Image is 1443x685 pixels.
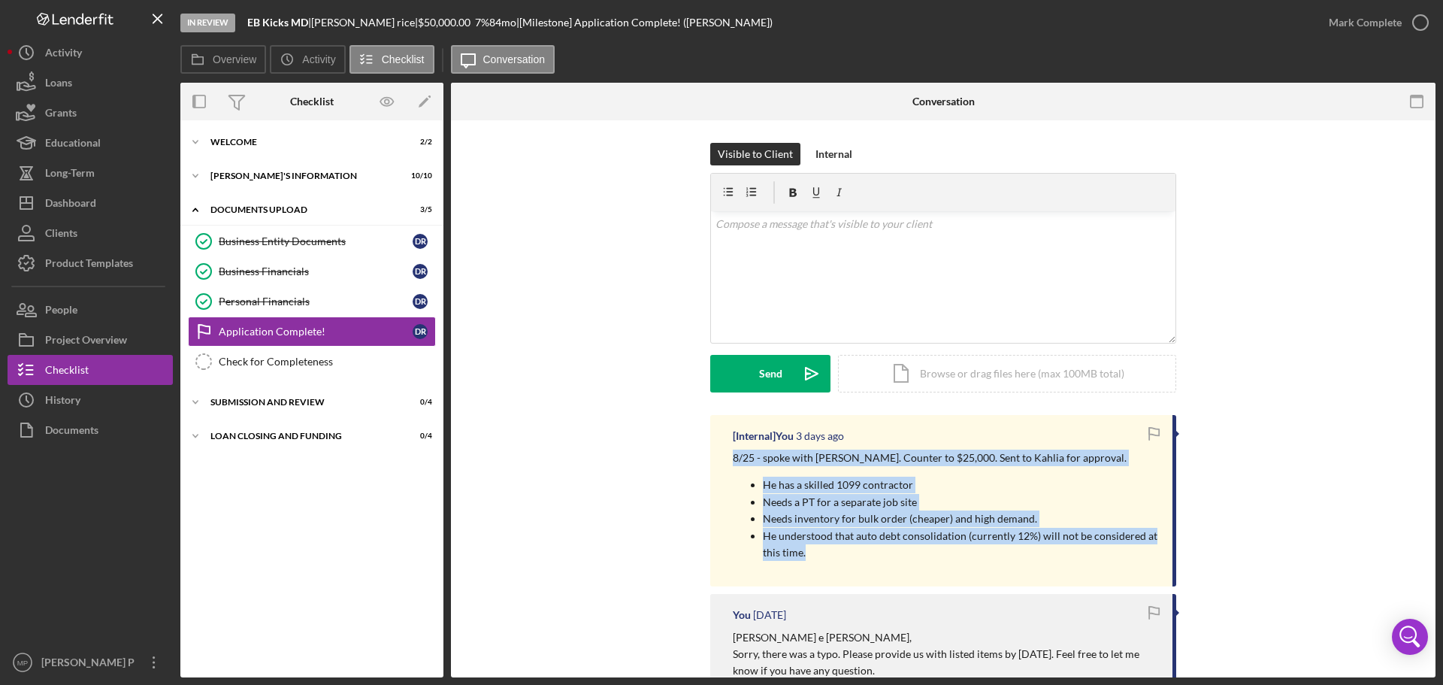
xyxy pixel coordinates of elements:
[8,325,173,355] button: Project Overview
[763,494,1157,511] p: Needs a PT for a separate job site
[188,256,436,286] a: Business Financialsdr
[219,265,413,277] div: Business Financials
[413,234,428,249] div: d r
[213,53,256,65] label: Overview
[210,432,395,441] div: LOAN CLOSING AND FUNDING
[8,98,173,128] button: Grants
[1314,8,1435,38] button: Mark Complete
[210,171,395,180] div: [PERSON_NAME]'S INFORMATION
[247,16,308,29] b: EB Kicks MD
[405,432,432,441] div: 0 / 4
[270,45,345,74] button: Activity
[405,398,432,407] div: 0 / 4
[45,68,72,102] div: Loans
[17,659,28,667] text: MP
[8,647,173,677] button: MP[PERSON_NAME] P
[45,415,98,449] div: Documents
[45,158,95,192] div: Long-Term
[45,295,77,329] div: People
[210,138,395,147] div: WELCOME
[45,325,127,359] div: Project Overview
[815,143,852,165] div: Internal
[45,248,133,282] div: Product Templates
[8,128,173,158] button: Educational
[733,430,794,442] div: [Internal] You
[219,326,413,338] div: Application Complete!
[180,45,266,74] button: Overview
[180,14,235,32] div: In Review
[796,430,844,442] time: 2025-08-26 03:22
[45,188,96,222] div: Dashboard
[8,355,173,385] button: Checklist
[8,38,173,68] button: Activity
[489,17,516,29] div: 84 mo
[1392,619,1428,655] div: Open Intercom Messenger
[247,17,311,29] div: |
[45,385,80,419] div: History
[413,324,428,339] div: d r
[733,609,751,621] div: You
[349,45,434,74] button: Checklist
[733,629,1157,646] p: [PERSON_NAME] e [PERSON_NAME],
[8,158,173,188] button: Long-Term
[302,53,335,65] label: Activity
[188,226,436,256] a: Business Entity Documentsdr
[188,317,436,347] a: Application Complete!dr
[1329,8,1402,38] div: Mark Complete
[405,171,432,180] div: 10 / 10
[290,95,334,108] div: Checklist
[8,415,173,445] button: Documents
[763,477,1157,493] p: He has a skilled 1099 contractor
[733,646,1157,680] p: Sorry, there was a typo. Please provide us with listed items by [DATE]. Feel free to let me know ...
[311,17,418,29] div: [PERSON_NAME] rice |
[219,356,435,368] div: Check for Completeness
[733,450,1157,466] p: 8/25 - spoke with [PERSON_NAME]. Counter to $25,000. Sent to Kahlia for approval.
[45,218,77,252] div: Clients
[8,385,173,415] button: History
[188,286,436,317] a: Personal Financialsdr
[8,295,173,325] button: People
[45,98,77,132] div: Grants
[8,68,173,98] button: Loans
[45,355,89,389] div: Checklist
[753,609,786,621] time: 2025-08-01 00:48
[45,38,82,71] div: Activity
[483,53,546,65] label: Conversation
[8,218,173,248] button: Clients
[710,143,800,165] button: Visible to Client
[210,205,395,214] div: DOCUMENTS UPLOAD
[405,205,432,214] div: 3 / 5
[808,143,860,165] button: Internal
[413,294,428,309] div: d r
[219,296,413,308] div: Personal Financials
[710,355,830,393] button: Send
[38,647,135,681] div: [PERSON_NAME] P
[759,355,782,393] div: Send
[763,528,1157,562] p: He understood that auto debt consolidation (currently 12%) will not be considered at this time.
[405,138,432,147] div: 2 / 2
[475,17,489,29] div: 7 %
[763,511,1157,527] p: Needs inventory for bulk order (cheaper) and high demand.
[8,248,173,278] button: Product Templates
[219,235,413,247] div: Business Entity Documents
[8,188,173,218] button: Dashboard
[418,17,475,29] div: $50,000.00
[210,398,395,407] div: SUBMISSION AND REVIEW
[451,45,555,74] button: Conversation
[912,95,975,108] div: Conversation
[45,128,101,162] div: Educational
[413,264,428,279] div: d r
